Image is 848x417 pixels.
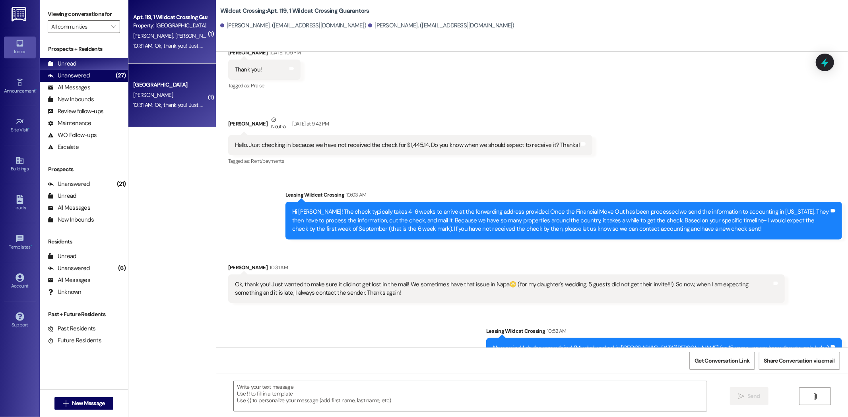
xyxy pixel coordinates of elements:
[31,243,32,249] span: •
[268,263,288,272] div: 10:31 AM
[48,8,120,20] label: Viewing conversations for
[4,193,36,214] a: Leads
[29,126,30,131] span: •
[268,48,301,57] div: [DATE] 1:09 PM
[285,191,842,202] div: Leasing Wildcat Crossing
[175,32,215,39] span: [PERSON_NAME]
[695,357,749,365] span: Get Conversation Link
[48,216,94,224] div: New Inbounds
[764,357,835,365] span: Share Conversation via email
[48,204,90,212] div: All Messages
[48,107,103,116] div: Review follow-ups
[48,264,90,272] div: Unanswered
[111,23,116,30] i: 
[292,208,829,233] div: Hi [PERSON_NAME]! The check typically takes 4-6 weeks to arrive at the forwarding address provide...
[4,115,36,136] a: Site Visit •
[40,165,128,174] div: Prospects
[368,21,514,30] div: [PERSON_NAME]. ([EMAIL_ADDRESS][DOMAIN_NAME])
[48,83,90,92] div: All Messages
[48,119,91,127] div: Maintenance
[486,327,842,338] div: Leasing Wildcat Crossing
[228,263,785,274] div: [PERSON_NAME]
[51,20,107,33] input: All communities
[228,155,593,167] div: Tagged as:
[4,310,36,331] a: Support
[545,327,567,335] div: 10:52 AM
[235,280,772,297] div: Ok, thank you! Just wanted to make sure it did not get lost in the mail! We sometimes have that i...
[48,71,90,80] div: Unanswered
[48,324,96,333] div: Past Residents
[48,276,90,284] div: All Messages
[133,21,207,30] div: Property: [GEOGRAPHIC_DATA]
[730,387,768,405] button: Send
[12,7,28,21] img: ResiDesk Logo
[133,42,779,49] div: 10:31 AM: Ok, thank you! Just wanted to make sure it did not get lost in the mail! We sometimes h...
[812,393,818,400] i: 
[48,192,76,200] div: Unread
[40,310,128,319] div: Past + Future Residents
[228,48,301,60] div: [PERSON_NAME]
[48,143,79,151] div: Escalate
[235,141,580,149] div: Hello. Just checking in because we have not received the check for $1,445.14. Do you know when we...
[4,232,36,253] a: Templates •
[114,69,128,82] div: (27)
[493,344,829,352] div: No worries! I do the same thing! (My dad worked in [GEOGRAPHIC_DATA][PERSON_NAME] for 15 years- s...
[35,87,37,93] span: •
[220,21,367,30] div: [PERSON_NAME]. ([EMAIL_ADDRESS][DOMAIN_NAME])
[4,154,36,175] a: Buildings
[689,352,755,370] button: Get Conversation Link
[48,95,94,104] div: New Inbounds
[738,393,744,400] i: 
[133,101,779,108] div: 10:31 AM: Ok, thank you! Just wanted to make sure it did not get lost in the mail! We sometimes h...
[48,336,101,345] div: Future Residents
[116,262,128,274] div: (6)
[251,82,264,89] span: Praise
[270,116,288,132] div: Neutral
[133,91,173,98] span: [PERSON_NAME]
[235,66,262,74] div: Thank you!
[220,7,369,15] b: Wildcat Crossing: Apt. 119, 1 Wildcat Crossing Guarantors
[759,352,840,370] button: Share Conversation via email
[133,32,175,39] span: [PERSON_NAME]
[228,80,301,91] div: Tagged as:
[40,237,128,246] div: Residents
[40,45,128,53] div: Prospects + Residents
[228,116,593,135] div: [PERSON_NAME]
[48,131,97,139] div: WO Follow-ups
[251,158,285,164] span: Rent/payments
[4,271,36,292] a: Account
[133,13,207,21] div: Apt. 119, 1 Wildcat Crossing Guarantors
[48,60,76,68] div: Unread
[290,120,329,128] div: [DATE] at 9:42 PM
[133,81,207,89] div: [GEOGRAPHIC_DATA]
[4,37,36,58] a: Inbox
[72,399,105,407] span: New Message
[115,178,128,190] div: (21)
[747,392,760,400] span: Send
[48,252,76,261] div: Unread
[48,180,90,188] div: Unanswered
[344,191,367,199] div: 10:03 AM
[63,400,69,407] i: 
[54,397,113,410] button: New Message
[48,288,82,296] div: Unknown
